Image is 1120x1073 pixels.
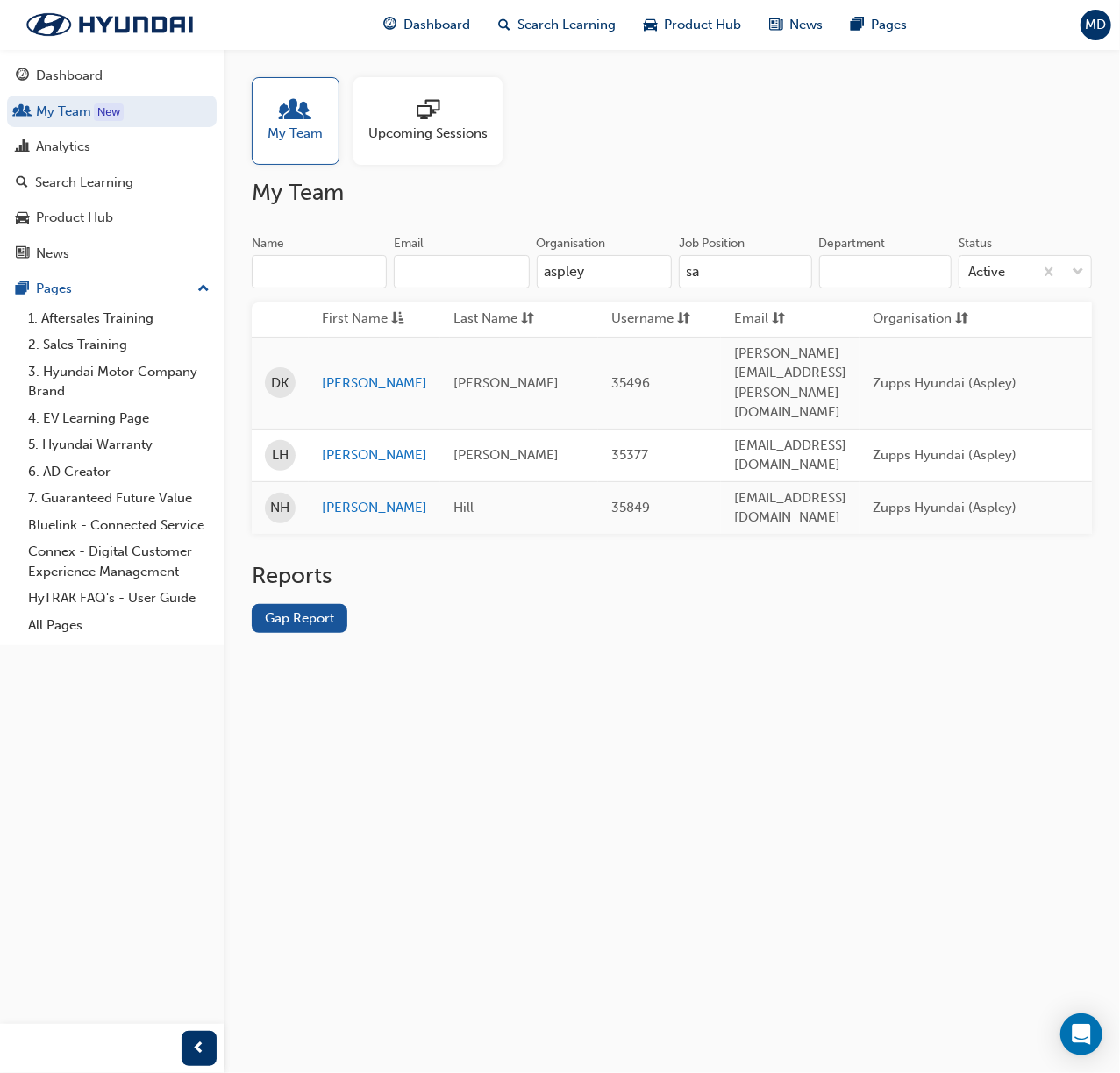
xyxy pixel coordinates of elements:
[453,375,559,391] span: [PERSON_NAME]
[391,309,404,330] span: asc-icon
[384,14,397,36] span: guage-icon
[518,15,617,35] span: Search Learning
[734,490,846,526] span: [EMAIL_ADDRESS][DOMAIN_NAME]
[7,56,217,273] button: DashboardMy TeamAnalyticsSearch LearningProduct HubNews
[36,208,113,228] div: Product Hub
[252,77,353,165] a: My Team
[353,77,517,165] a: Upcoming Sessions
[252,604,347,633] a: Gap Report
[404,15,471,35] span: Dashboard
[368,124,488,144] span: Upcoming Sessions
[16,104,29,120] span: people-icon
[394,235,424,252] div: Email
[16,139,29,155] span: chart-icon
[631,7,756,43] a: car-iconProduct Hub
[21,538,217,585] a: Connex - Digital Customer Experience Management
[499,14,511,36] span: search-icon
[322,498,427,518] a: [PERSON_NAME]
[370,7,485,43] a: guage-iconDashboard
[21,431,217,458] a: 5. Hyundai Warranty
[16,246,29,262] span: news-icon
[453,309,550,330] button: Last Namesorting-icon
[872,15,908,35] span: Pages
[7,60,217,92] a: Dashboard
[9,6,210,43] img: Trak
[819,235,886,252] div: Department
[21,458,217,486] a: 6. AD Creator
[21,512,217,539] a: Bluelink - Connected Service
[36,66,103,86] div: Dashboard
[252,255,387,288] input: Name
[36,137,90,157] div: Analytics
[21,485,217,512] a: 7. Guaranteed Future Value
[7,238,217,270] a: News
[679,235,745,252] div: Job Position
[772,309,785,330] span: sorting-icon
[7,167,217,199] a: Search Learning
[453,447,559,463] span: [PERSON_NAME]
[322,309,418,330] button: First Nameasc-icon
[16,175,28,191] span: search-icon
[21,612,217,639] a: All Pages
[537,235,606,252] div: Organisation
[272,445,289,465] span: LH
[611,500,650,515] span: 35849
[7,202,217,234] a: Product Hub
[453,500,474,515] span: Hill
[36,244,69,264] div: News
[968,262,1005,282] div: Active
[734,309,768,330] span: Email
[7,273,217,305] button: Pages
[268,124,324,144] span: My Team
[838,7,922,43] a: pages-iconPages
[819,255,952,288] input: Department
[679,255,812,288] input: Job Position
[322,309,388,330] span: First Name
[955,309,968,330] span: sorting-icon
[252,179,1092,207] h2: My Team
[611,309,708,330] button: Usernamesorting-icon
[36,279,72,299] div: Pages
[271,498,290,518] span: NH
[611,309,674,330] span: Username
[873,447,1017,463] span: Zupps Hyundai (Aspley)
[537,255,672,288] input: Organisation
[16,281,29,297] span: pages-icon
[770,14,783,36] span: news-icon
[611,375,650,391] span: 35496
[734,437,846,473] span: [EMAIL_ADDRESS][DOMAIN_NAME]
[21,405,217,432] a: 4. EV Learning Page
[16,68,29,84] span: guage-icon
[322,445,427,465] a: [PERSON_NAME]
[959,235,992,252] div: Status
[7,96,217,128] a: My Team
[35,173,133,193] div: Search Learning
[756,7,838,43] a: news-iconNews
[417,99,439,124] span: sessionType_ONLINE_URL-icon
[611,447,648,463] span: 35377
[873,309,952,330] span: Organisation
[677,309,690,330] span: sorting-icon
[193,1038,206,1060] span: prev-icon
[16,210,29,226] span: car-icon
[322,373,427,394] a: [PERSON_NAME]
[852,14,865,36] span: pages-icon
[734,309,831,330] button: Emailsorting-icon
[7,131,217,163] a: Analytics
[21,305,217,332] a: 1. Aftersales Training
[394,255,529,288] input: Email
[734,345,846,421] span: [PERSON_NAME][EMAIL_ADDRESS][PERSON_NAME][DOMAIN_NAME]
[21,331,217,359] a: 2. Sales Training
[94,103,124,121] div: Tooltip anchor
[284,99,307,124] span: people-icon
[252,562,1092,590] h2: Reports
[1081,10,1111,40] button: MD
[645,14,658,36] span: car-icon
[1086,15,1107,35] span: MD
[21,359,217,405] a: 3. Hyundai Motor Company Brand
[197,278,210,301] span: up-icon
[1072,261,1084,284] span: down-icon
[790,15,824,35] span: News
